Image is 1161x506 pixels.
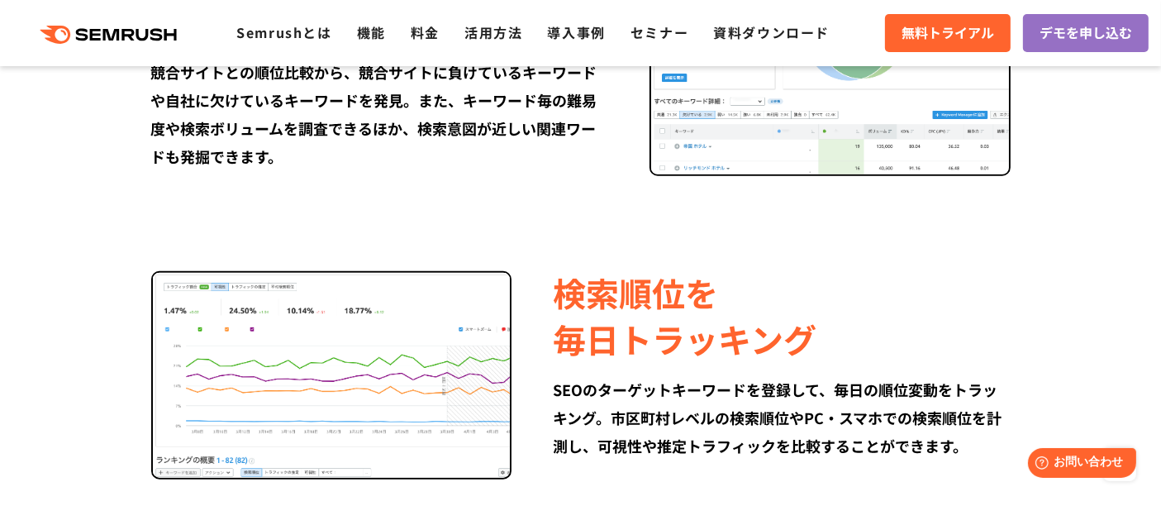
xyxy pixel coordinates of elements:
a: セミナー [630,22,688,42]
div: 競合サイトとの順位比較から、競合サイトに負けているキーワードや自社に欠けているキーワードを発見。また、キーワード毎の難易度や検索ボリュームを調査できるほか、検索意図が近しい関連ワードも発掘できます。 [151,58,608,170]
span: デモを申し込む [1040,22,1132,44]
div: SEOのターゲットキーワードを登録して、毎日の順位変動をトラッキング。市区町村レベルの検索順位やPC・スマホでの検索順位を計測し、可視性や推定トラフィックを比較することができます。 [553,375,1010,460]
a: 料金 [411,22,440,42]
a: Semrushとは [236,22,331,42]
a: 導入事例 [548,22,606,42]
a: 資料ダウンロード [713,22,830,42]
a: 活用方法 [464,22,522,42]
iframe: Help widget launcher [1014,442,1143,488]
a: デモを申し込む [1023,14,1149,52]
span: 無料トライアル [902,22,994,44]
a: 無料トライアル [885,14,1011,52]
div: 検索順位を 毎日トラッキング [553,270,1010,362]
a: 機能 [357,22,386,42]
